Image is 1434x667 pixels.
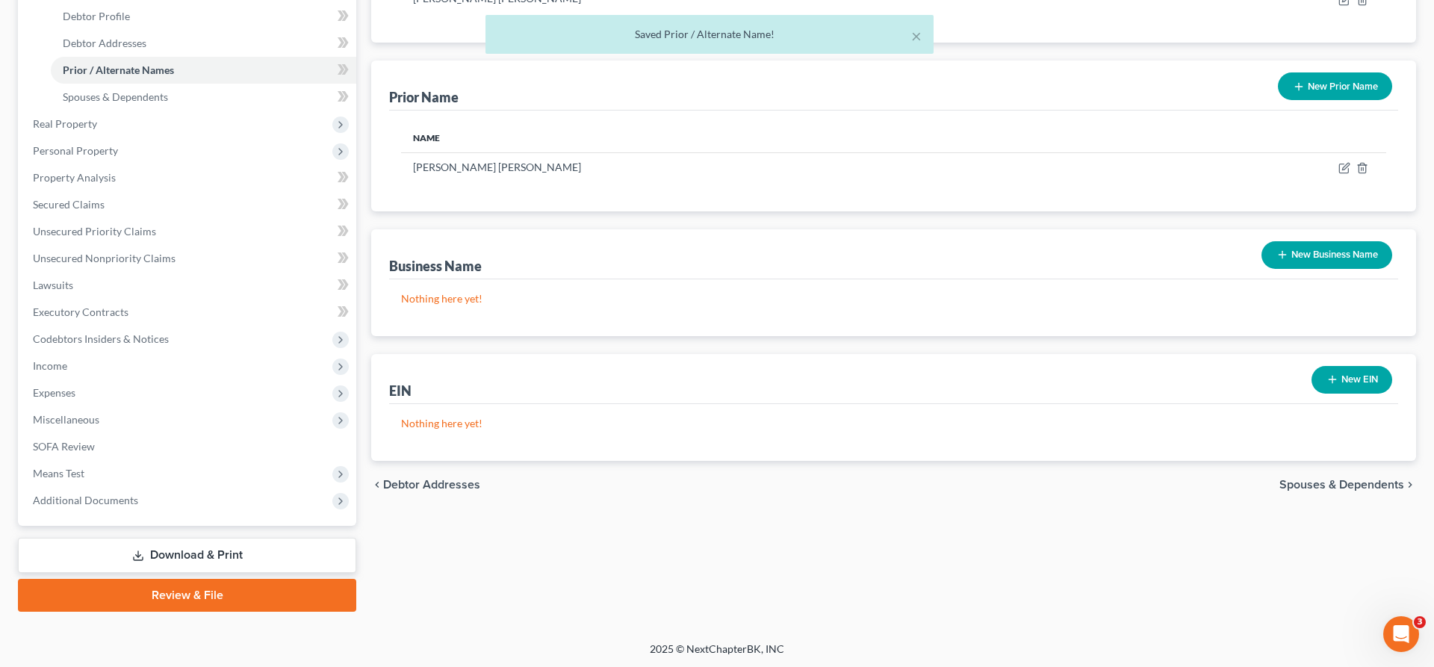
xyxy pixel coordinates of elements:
span: Additional Documents [33,494,138,506]
p: Nothing here yet! [401,291,1386,306]
span: Lawsuits [33,279,73,291]
span: Debtor Addresses [383,479,480,491]
a: Lawsuits [21,272,356,299]
span: Debtor Profile [63,10,130,22]
td: [PERSON_NAME] [PERSON_NAME] [401,153,1152,182]
a: Review & File [18,579,356,612]
span: Means Test [33,467,84,480]
button: chevron_left Debtor Addresses [371,479,480,491]
div: Business Name [389,257,482,275]
button: New Prior Name [1278,72,1392,100]
a: Secured Claims [21,191,356,218]
i: chevron_left [371,479,383,491]
span: Property Analysis [33,171,116,184]
a: Spouses & Dependents [51,84,356,111]
i: chevron_right [1404,479,1416,491]
button: Spouses & Dependents chevron_right [1279,479,1416,491]
span: Expenses [33,386,75,399]
a: Debtor Profile [51,3,356,30]
button: × [911,27,922,45]
span: Spouses & Dependents [63,90,168,103]
span: Codebtors Insiders & Notices [33,332,169,345]
a: Prior / Alternate Names [51,57,356,84]
span: Spouses & Dependents [1279,479,1404,491]
span: Unsecured Priority Claims [33,225,156,238]
span: Personal Property [33,144,118,157]
div: EIN [389,382,412,400]
div: Prior Name [389,88,459,106]
span: Executory Contracts [33,305,128,318]
div: Saved Prior / Alternate Name! [497,27,922,42]
p: Nothing here yet! [401,416,1386,431]
a: Unsecured Nonpriority Claims [21,245,356,272]
span: 3 [1414,616,1426,628]
span: Prior / Alternate Names [63,63,174,76]
a: Download & Print [18,538,356,573]
span: Unsecured Nonpriority Claims [33,252,176,264]
th: Name [401,122,1152,152]
span: SOFA Review [33,440,95,453]
a: Executory Contracts [21,299,356,326]
a: Property Analysis [21,164,356,191]
span: Secured Claims [33,198,105,211]
span: Real Property [33,117,97,130]
button: New EIN [1312,366,1392,394]
span: Income [33,359,67,372]
a: Unsecured Priority Claims [21,218,356,245]
span: Miscellaneous [33,413,99,426]
iframe: Intercom live chat [1383,616,1419,652]
a: SOFA Review [21,433,356,460]
button: New Business Name [1261,241,1392,269]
